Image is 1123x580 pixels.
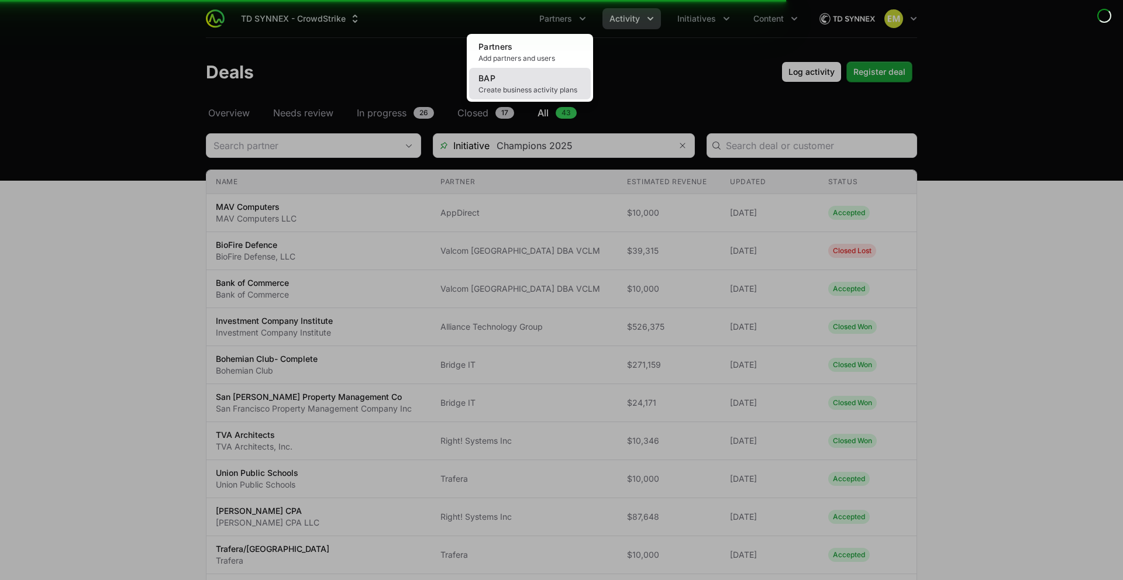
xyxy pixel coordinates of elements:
[478,73,495,83] span: BAP
[469,36,591,68] a: PartnersAdd partners and users
[225,8,805,29] div: Main navigation
[532,8,593,29] div: Partners menu
[478,54,581,63] span: Add partners and users
[469,68,591,99] a: BAPCreate business activity plans
[478,42,513,51] span: Partners
[478,85,581,95] span: Create business activity plans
